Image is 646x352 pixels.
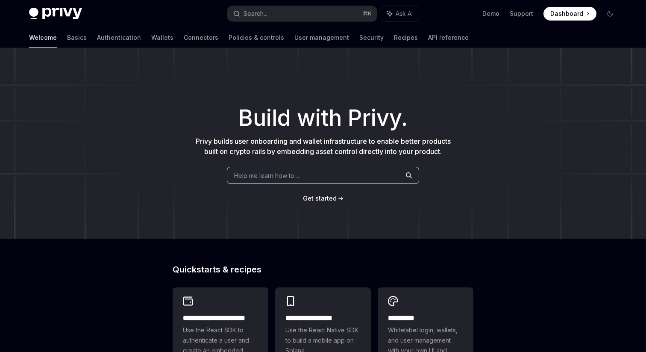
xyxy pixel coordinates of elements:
[303,195,337,202] span: Get started
[173,265,261,274] span: Quickstarts & recipes
[396,9,413,18] span: Ask AI
[603,7,617,21] button: Toggle dark mode
[381,6,419,21] button: Ask AI
[482,9,499,18] a: Demo
[29,8,82,20] img: dark logo
[303,194,337,203] a: Get started
[227,6,377,21] button: Search...⌘K
[151,27,173,48] a: Wallets
[359,27,384,48] a: Security
[550,9,583,18] span: Dashboard
[294,27,349,48] a: User management
[234,171,299,180] span: Help me learn how to…
[428,27,469,48] a: API reference
[543,7,596,21] a: Dashboard
[29,27,57,48] a: Welcome
[238,110,408,126] span: Build with Privy.
[363,10,372,17] span: ⌘ K
[229,27,284,48] a: Policies & controls
[184,27,218,48] a: Connectors
[97,27,141,48] a: Authentication
[394,27,418,48] a: Recipes
[510,9,533,18] a: Support
[196,137,451,156] span: Privy builds user onboarding and wallet infrastructure to enable better products built on crypto ...
[67,27,87,48] a: Basics
[244,9,267,19] div: Search...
